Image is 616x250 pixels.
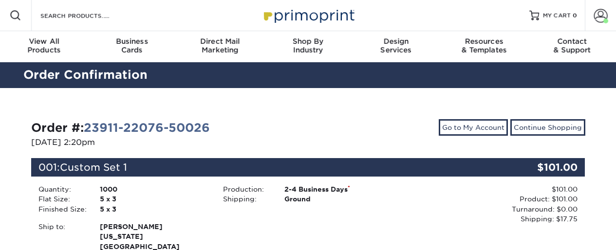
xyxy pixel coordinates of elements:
div: 001: [31,158,493,177]
input: SEARCH PRODUCTS..... [39,10,134,21]
a: Contact& Support [528,31,616,62]
div: Quantity: [31,184,93,194]
span: Direct Mail [176,37,264,46]
div: $101.00 [400,184,578,194]
iframe: Google Customer Reviews [2,220,83,247]
a: Shop ByIndustry [264,31,352,62]
span: Shop By [264,37,352,46]
div: Production: [216,184,277,194]
span: MY CART [543,12,571,20]
a: Direct MailMarketing [176,31,264,62]
div: $101.00 [493,158,585,177]
a: 23911-22076-50026 [84,121,210,135]
div: Flat Size: [31,194,93,204]
span: Business [88,37,176,46]
a: Go to My Account [439,119,508,136]
div: & Support [528,37,616,54]
div: Product: $101.00 Turnaround: $0.00 Shipping: $17.75 [400,194,578,224]
strong: Order #: [31,121,210,135]
a: BusinessCards [88,31,176,62]
div: 5 x 3 [93,194,216,204]
span: 0 [573,12,577,19]
div: Services [352,37,440,54]
img: Primoprint [260,5,357,26]
div: Marketing [176,37,264,54]
span: Design [352,37,440,46]
div: Cards [88,37,176,54]
a: Resources& Templates [440,31,528,62]
span: Custom Set 1 [60,161,127,173]
div: Ground [277,194,400,204]
div: 5 x 3 [93,204,216,214]
div: 2-4 Business Days [277,184,400,194]
div: Industry [264,37,352,54]
span: Resources [440,37,528,46]
a: Continue Shopping [510,119,585,136]
div: 1000 [93,184,216,194]
span: Contact [528,37,616,46]
h2: Order Confirmation [16,66,600,84]
div: & Templates [440,37,528,54]
span: [PERSON_NAME] [100,222,208,232]
a: DesignServices [352,31,440,62]
div: Shipping: [216,194,277,204]
p: [DATE] 2:20pm [31,137,301,148]
div: Finished Size: [31,204,93,214]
